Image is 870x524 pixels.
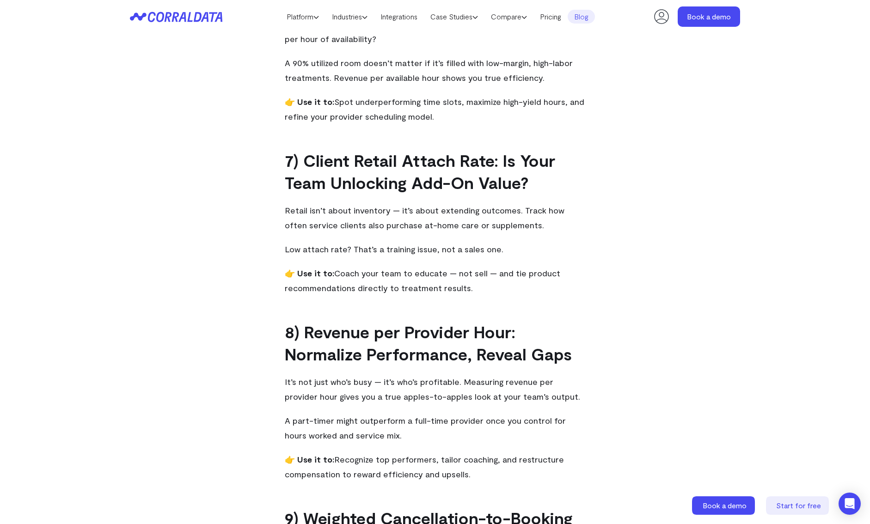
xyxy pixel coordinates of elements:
[285,97,584,122] span: Spot underperforming time slots, maximize high-yield hours, and refine your provider scheduling m...
[692,496,757,515] a: Book a demo
[766,496,831,515] a: Start for free
[285,205,564,230] span: Retail isn’t about inventory — it’s about extending outcomes. Track how often service clients als...
[776,501,821,510] span: Start for free
[325,10,374,24] a: Industries
[568,10,595,24] a: Blog
[285,58,573,83] span: A 90% utilized room doesn’t matter if it’s filled with low-margin, high-labor treatments. Revenue...
[374,10,424,24] a: Integrations
[280,10,325,24] a: Platform
[839,493,861,515] div: Open Intercom Messenger
[484,10,533,24] a: Compare
[533,10,568,24] a: Pricing
[703,501,747,510] span: Book a demo
[285,454,564,479] span: Recognize top performers, tailor coaching, and restructure compensation to reward efficiency and ...
[285,150,555,192] b: 7) Client Retail Attach Rate: Is Your Team Unlocking Add-On Value?
[285,454,334,464] strong: 👉 Use it to:
[285,97,334,107] strong: 👉 Use it to:
[285,322,572,364] b: 8) Revenue per Provider Hour: Normalize Performance, Reveal Gaps
[678,6,740,27] a: Book a demo
[285,268,560,293] span: Coach your team to educate — not sell — and tie product recommendations directly to treatment res...
[285,377,580,402] span: It’s not just who’s busy — it’s who’s profitable. Measuring revenue per provider hour gives you a...
[285,244,503,254] span: Low attach rate? That’s a training issue, not a sales one.
[424,10,484,24] a: Case Studies
[285,415,566,440] span: A part-timer might outperform a full-time provider once you control for hours worked and service ...
[285,268,334,278] strong: 👉 Use it to:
